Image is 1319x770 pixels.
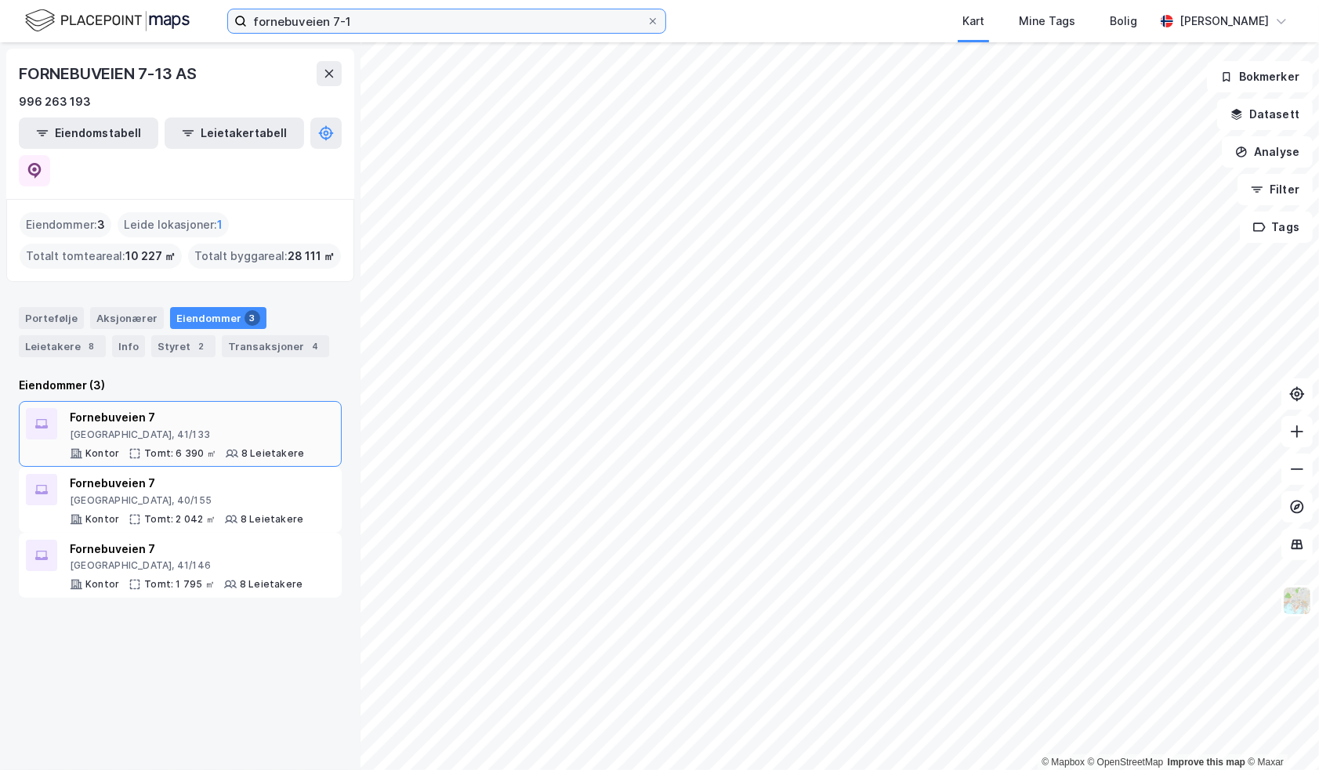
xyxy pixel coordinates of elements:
[19,376,342,395] div: Eiendommer (3)
[1042,757,1085,768] a: Mapbox
[125,247,176,266] span: 10 227 ㎡
[962,12,984,31] div: Kart
[19,92,91,111] div: 996 263 193
[1217,99,1313,130] button: Datasett
[247,9,647,33] input: Søk på adresse, matrikkel, gårdeiere, leietakere eller personer
[19,61,200,86] div: FORNEBUVEIEN 7-13 AS
[188,244,341,269] div: Totalt byggareal :
[1207,61,1313,92] button: Bokmerker
[84,338,100,354] div: 8
[112,335,145,357] div: Info
[170,307,266,329] div: Eiendommer
[85,578,119,591] div: Kontor
[222,335,329,357] div: Transaksjoner
[97,215,105,234] span: 3
[1282,586,1312,616] img: Z
[144,513,216,526] div: Tomt: 2 042 ㎡
[217,215,223,234] span: 1
[70,408,304,427] div: Fornebuveien 7
[70,559,303,572] div: [GEOGRAPHIC_DATA], 41/146
[20,244,182,269] div: Totalt tomteareal :
[19,307,84,329] div: Portefølje
[70,540,303,559] div: Fornebuveien 7
[1237,174,1313,205] button: Filter
[194,338,209,354] div: 2
[1088,757,1164,768] a: OpenStreetMap
[307,338,323,354] div: 4
[240,578,303,591] div: 8 Leietakere
[1110,12,1137,31] div: Bolig
[1222,136,1313,168] button: Analyse
[144,578,215,591] div: Tomt: 1 795 ㎡
[241,447,304,460] div: 8 Leietakere
[85,513,119,526] div: Kontor
[1168,757,1245,768] a: Improve this map
[241,513,303,526] div: 8 Leietakere
[245,310,260,326] div: 3
[165,117,304,149] button: Leietakertabell
[90,307,164,329] div: Aksjonærer
[85,447,119,460] div: Kontor
[19,117,158,149] button: Eiendomstabell
[1179,12,1269,31] div: [PERSON_NAME]
[25,7,190,34] img: logo.f888ab2527a4732fd821a326f86c7f29.svg
[144,447,216,460] div: Tomt: 6 390 ㎡
[70,428,304,441] div: [GEOGRAPHIC_DATA], 41/133
[70,494,303,507] div: [GEOGRAPHIC_DATA], 40/155
[19,335,106,357] div: Leietakere
[1241,695,1319,770] iframe: Chat Widget
[1019,12,1075,31] div: Mine Tags
[151,335,216,357] div: Styret
[20,212,111,237] div: Eiendommer :
[118,212,229,237] div: Leide lokasjoner :
[70,474,303,493] div: Fornebuveien 7
[288,247,335,266] span: 28 111 ㎡
[1240,211,1313,243] button: Tags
